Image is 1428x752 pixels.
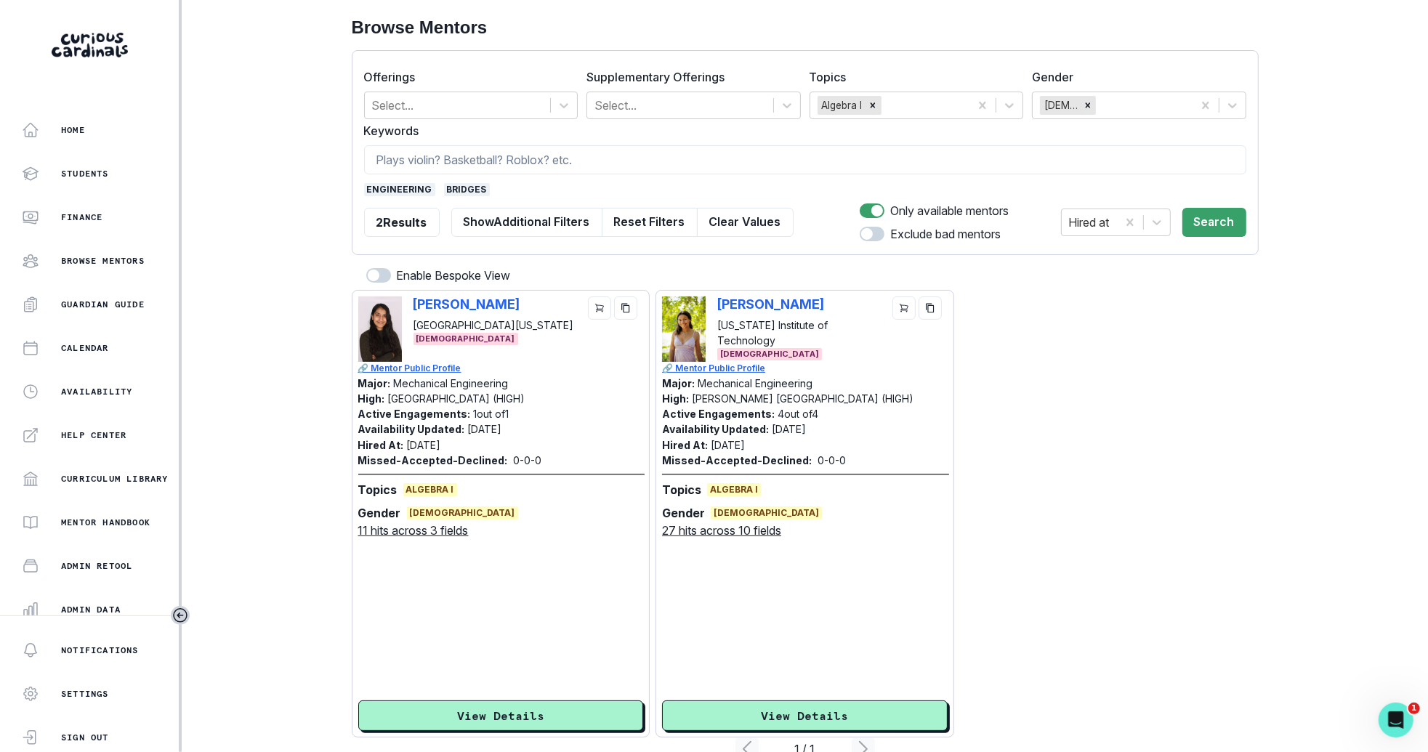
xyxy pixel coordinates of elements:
p: [PERSON_NAME] [717,296,837,312]
p: 2 Results [376,214,427,231]
p: [GEOGRAPHIC_DATA][US_STATE] [414,318,574,333]
a: 🔗 Mentor Public Profile [662,362,949,375]
a: 🔗 Mentor Public Profile [358,362,645,375]
button: View Details [358,700,644,731]
p: 4 out of 4 [778,408,818,420]
p: Availability [61,386,132,397]
label: Supplementary Offerings [586,68,792,86]
p: [DATE] [772,423,806,435]
p: High: [358,392,385,405]
button: cart [588,296,611,320]
u: 11 hits across 3 fields [358,522,469,539]
p: Only available mentors [890,202,1009,219]
p: [DATE] [711,439,745,451]
p: Admin Data [61,604,121,615]
div: Remove Algebra I [865,96,881,115]
p: Guardian Guide [61,299,145,310]
img: Curious Cardinals Logo [52,33,128,57]
p: Topics [358,481,398,498]
span: [DEMOGRAPHIC_DATA] [407,506,518,519]
button: Search [1182,208,1246,237]
p: Major: [662,377,695,389]
label: Keywords [364,122,1238,140]
p: Enable Bespoke View [397,267,511,284]
button: cart [892,296,916,320]
div: [DEMOGRAPHIC_DATA] [1040,96,1080,115]
button: Toggle sidebar [171,606,190,625]
img: Picture of Stephanie Wallen [662,296,706,362]
span: Algebra I [707,483,761,496]
p: Browse Mentors [61,255,145,267]
p: Topics [662,481,701,498]
p: High: [662,392,689,405]
span: [DEMOGRAPHIC_DATA] [711,506,822,519]
p: Availability Updated: [358,423,465,435]
u: 27 hits across 10 fields [662,522,781,539]
button: copy [919,296,942,320]
p: Mechanical Engineering [698,377,812,389]
p: Major: [358,377,391,389]
p: 1 out of 1 [474,408,509,420]
p: [US_STATE] Institute of Technology [717,318,887,348]
p: 0 - 0 - 0 [514,453,542,468]
p: Settings [61,688,109,700]
p: Mentor Handbook [61,517,150,528]
p: Availability Updated: [662,423,769,435]
p: [PERSON_NAME] [414,296,533,312]
img: Picture of Saheli Patel [358,296,402,362]
p: Notifications [61,644,139,656]
p: Home [61,124,85,136]
p: [GEOGRAPHIC_DATA] (HIGH) [388,392,525,405]
p: Active Engagements: [358,408,471,420]
label: Gender [1032,68,1238,86]
iframe: Intercom live chat [1379,703,1413,737]
p: Active Engagements: [662,408,775,420]
p: Mechanical Engineering [394,377,509,389]
label: Offerings [364,68,570,86]
span: [DEMOGRAPHIC_DATA] [414,333,518,345]
p: Students [61,168,109,179]
p: Missed-Accepted-Declined: [662,453,812,468]
span: engineering [364,183,435,196]
p: Finance [61,211,102,223]
p: [PERSON_NAME] [GEOGRAPHIC_DATA] (HIGH) [692,392,913,405]
span: 1 [1408,703,1420,714]
p: Gender [358,504,401,522]
p: 0 - 0 - 0 [818,453,846,468]
p: Help Center [61,429,126,441]
p: Gender [662,504,705,522]
p: [DATE] [468,423,502,435]
button: copy [614,296,637,320]
p: [DATE] [407,439,441,451]
p: Curriculum Library [61,473,169,485]
p: Exclude bad mentors [890,225,1001,243]
span: Algebra I [403,483,457,496]
label: Topics [810,68,1015,86]
button: View Details [662,700,948,731]
p: Calendar [61,342,109,354]
h2: Browse Mentors [352,17,1259,39]
button: ShowAdditional Filters [451,208,602,237]
input: Plays violin? Basketball? Roblox? etc. [364,145,1246,174]
span: bridges [444,183,490,196]
p: Missed-Accepted-Declined: [358,453,508,468]
p: Sign Out [61,732,109,743]
button: Clear Values [697,208,794,237]
div: Remove Female [1080,96,1096,115]
div: Algebra I [818,96,865,115]
p: Admin Retool [61,560,132,572]
button: Reset Filters [602,208,698,237]
p: Hired At: [662,439,708,451]
p: Hired At: [358,439,404,451]
span: [DEMOGRAPHIC_DATA] [717,348,822,360]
